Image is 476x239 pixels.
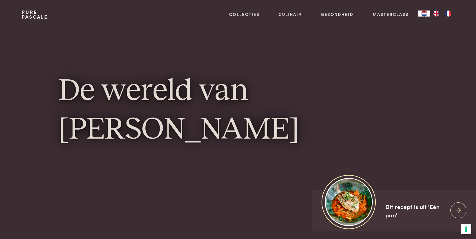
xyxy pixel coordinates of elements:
[418,11,430,17] a: NL
[373,11,409,17] a: Masterclass
[385,202,446,219] div: Dit recept is uit 'Eén pan'
[442,11,454,17] a: FR
[321,11,353,17] a: Gezondheid
[312,190,476,231] a: https://admin.purepascale.com/wp-content/uploads/2025/08/home_recept_link.jpg Dit recept is uit '...
[22,10,48,19] a: PurePascale
[278,11,302,17] a: Culinair
[430,11,442,17] a: EN
[325,178,373,226] img: https://admin.purepascale.com/wp-content/uploads/2025/08/home_recept_link.jpg
[59,73,418,149] h1: De wereld van [PERSON_NAME]
[418,11,430,17] div: Language
[430,11,454,17] ul: Language list
[229,11,260,17] a: Collecties
[461,224,471,234] button: Uw voorkeuren voor toestemming voor trackingtechnologieën
[418,11,454,17] aside: Language selected: Nederlands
